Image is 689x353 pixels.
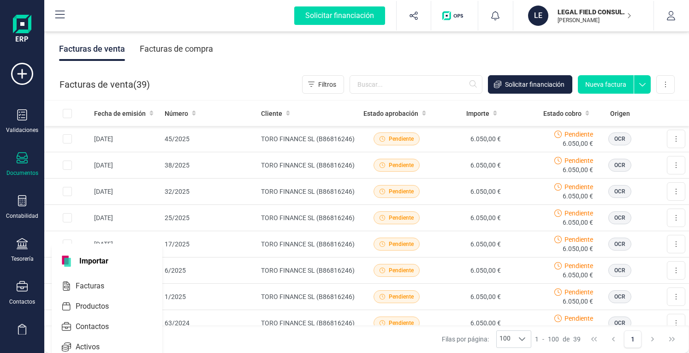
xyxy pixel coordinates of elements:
[318,80,336,89] span: Filtros
[161,231,258,257] td: 17/2025
[563,297,593,306] span: 6.050,00 €
[389,161,414,169] span: Pendiente
[9,298,35,305] div: Contactos
[614,293,625,301] span: OCR
[161,310,258,336] td: 63/2024
[257,126,360,152] td: TORO FINANCE SL (B86816246)
[63,239,72,249] div: Row Selected 0eca3570-7141-485e-8a60-c89215670bde
[614,161,625,169] span: OCR
[257,231,360,257] td: TORO FINANCE SL (B86816246)
[63,213,72,222] div: Row Selected 0f85001a-42b2-4e95-9842-8b64e2f3b0ce
[563,165,593,174] span: 6.050,00 €
[614,266,625,275] span: OCR
[63,109,72,118] div: All items unselected
[389,187,414,196] span: Pendiente
[543,109,582,118] span: Estado cobro
[573,335,581,344] span: 39
[497,331,513,347] span: 100
[558,7,631,17] p: LEGAL FIELD CONSULTORES Y ABOGADOS SLP
[488,75,572,94] button: Solicitar financiación
[434,126,505,152] td: 6.050,00 €
[535,335,539,344] span: 1
[564,209,593,218] span: Pendiente
[563,244,593,253] span: 6.050,00 €
[528,6,548,26] div: LE
[610,109,630,118] span: Origen
[6,126,38,134] div: Validaciones
[578,75,634,94] button: Nueva factura
[389,266,414,275] span: Pendiente
[140,37,213,61] div: Facturas de compra
[294,6,385,25] div: Solicitar financiación
[614,240,625,248] span: OCR
[434,152,505,179] td: 6.050,00 €
[137,78,147,91] span: 39
[644,330,661,348] button: Next Page
[63,161,72,170] div: Row Selected 9f81eba1-545f-4a6a-83ae-e0186130e62d
[605,330,622,348] button: Previous Page
[161,205,258,231] td: 25/2025
[614,214,625,222] span: OCR
[437,1,472,30] button: Logo de OPS
[72,281,121,292] span: Facturas
[90,126,161,152] td: [DATE]
[257,310,360,336] td: TORO FINANCE SL (B86816246)
[161,284,258,310] td: 1/2025
[6,212,38,220] div: Contabilidad
[59,37,125,61] div: Facturas de venta
[161,152,258,179] td: 38/2025
[72,341,116,353] span: Activos
[564,235,593,244] span: Pendiente
[442,11,467,20] img: Logo de OPS
[505,80,564,89] span: Solicitar financiación
[434,310,505,336] td: 6.050,00 €
[59,75,150,94] div: Facturas de venta ( )
[564,182,593,191] span: Pendiente
[257,152,360,179] td: TORO FINANCE SL (B86816246)
[389,319,414,327] span: Pendiente
[548,335,559,344] span: 100
[564,287,593,297] span: Pendiente
[13,15,31,44] img: Logo Finanedi
[434,205,505,231] td: 6.050,00 €
[564,314,593,323] span: Pendiente
[535,335,581,344] div: -
[261,109,282,118] span: Cliente
[524,1,642,30] button: LELEGAL FIELD CONSULTORES Y ABOGADOS SLP[PERSON_NAME]
[564,156,593,165] span: Pendiente
[363,109,418,118] span: Estado aprobación
[564,130,593,139] span: Pendiente
[11,255,34,263] div: Tesorería
[663,330,681,348] button: Last Page
[90,231,161,257] td: [DATE]
[558,17,631,24] p: [PERSON_NAME]
[434,257,505,284] td: 6.050,00 €
[434,284,505,310] td: 6.050,00 €
[257,205,360,231] td: TORO FINANCE SL (B86816246)
[563,323,593,332] span: 6.050,00 €
[72,301,125,312] span: Productos
[624,330,641,348] button: Page 1
[283,1,396,30] button: Solicitar financiación
[90,152,161,179] td: [DATE]
[434,231,505,257] td: 6.050,00 €
[302,75,344,94] button: Filtros
[563,335,570,344] span: de
[161,126,258,152] td: 45/2025
[257,257,360,284] td: TORO FINANCE SL (B86816246)
[389,293,414,301] span: Pendiente
[614,135,625,143] span: OCR
[257,284,360,310] td: TORO FINANCE SL (B86816246)
[585,330,603,348] button: First Page
[389,214,414,222] span: Pendiente
[90,205,161,231] td: [DATE]
[63,187,72,196] div: Row Selected bcc0e858-c63b-4f8b-ab91-74f5fb034ce1
[63,134,72,144] div: Row Selected ff939cbe-0b2a-4f48-9c2e-1fcf34639333
[466,109,489,118] span: Importe
[94,109,146,118] span: Fecha de emisión
[350,75,482,94] input: Buscar...
[161,257,258,284] td: 6/2025
[72,321,125,332] span: Contactos
[564,261,593,270] span: Pendiente
[389,240,414,248] span: Pendiente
